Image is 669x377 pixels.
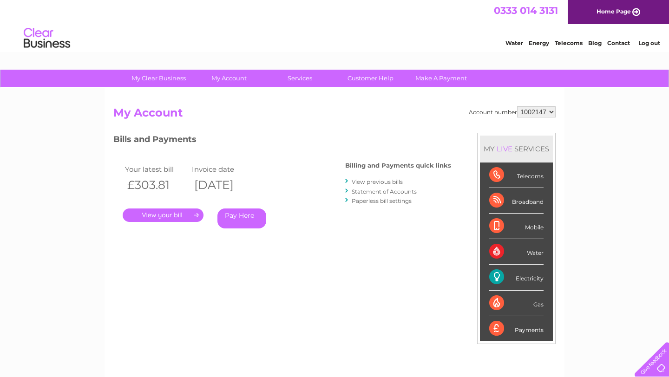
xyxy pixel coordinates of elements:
div: Clear Business is a trading name of Verastar Limited (registered in [GEOGRAPHIC_DATA] No. 3667643... [116,5,555,45]
a: Log out [638,39,660,46]
a: Paperless bill settings [352,197,412,204]
a: Contact [607,39,630,46]
a: Statement of Accounts [352,188,417,195]
a: My Account [191,70,268,87]
a: Blog [588,39,602,46]
div: Water [489,239,544,265]
img: logo.png [23,24,71,52]
div: Mobile [489,214,544,239]
a: Pay Here [217,208,266,228]
td: Invoice date [190,163,256,175]
a: Telecoms [555,39,583,46]
div: Gas [489,291,544,316]
a: Services [262,70,338,87]
a: Customer Help [332,70,409,87]
h2: My Account [113,106,556,124]
td: Your latest bill [123,163,190,175]
h3: Bills and Payments [113,133,451,149]
a: . [123,208,203,222]
a: Water [505,39,523,46]
a: View previous bills [352,178,403,185]
div: LIVE [495,144,514,153]
div: Broadband [489,188,544,214]
div: Account number [469,106,556,117]
a: My Clear Business [120,70,197,87]
a: 0333 014 3131 [494,5,558,16]
div: MY SERVICES [480,136,553,162]
a: Energy [529,39,549,46]
h4: Billing and Payments quick links [345,162,451,169]
div: Electricity [489,265,544,290]
div: Payments [489,316,544,341]
th: [DATE] [190,175,256,195]
th: £303.81 [123,175,190,195]
div: Telecoms [489,162,544,188]
a: Make A Payment [403,70,479,87]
